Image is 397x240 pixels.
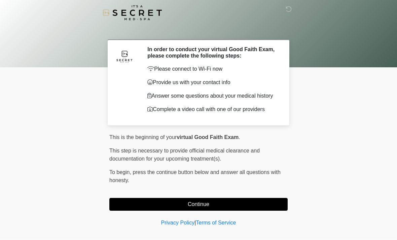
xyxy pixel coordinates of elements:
img: It's A Secret Med Spa Logo [103,5,162,20]
p: Answer some questions about your medical history [147,92,278,100]
span: This is the beginning of your [109,134,177,140]
span: To begin, [109,169,133,175]
a: | [194,220,196,226]
p: Provide us with your contact info [147,78,278,87]
p: Please connect to Wi-Fi now [147,65,278,73]
span: This step is necessary to provide official medical clearance and documentation for your upcoming ... [109,148,260,162]
h2: In order to conduct your virtual Good Faith Exam, please complete the following steps: [147,46,278,59]
a: Privacy Policy [161,220,195,226]
span: . [239,134,240,140]
span: press the continue button below and answer all questions with honesty. [109,169,281,183]
strong: virtual Good Faith Exam [177,134,239,140]
p: Complete a video call with one of our providers [147,105,278,113]
a: Terms of Service [196,220,236,226]
img: Agent Avatar [114,46,135,66]
button: Continue [109,198,288,211]
h1: ‎ ‎ [104,24,293,37]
